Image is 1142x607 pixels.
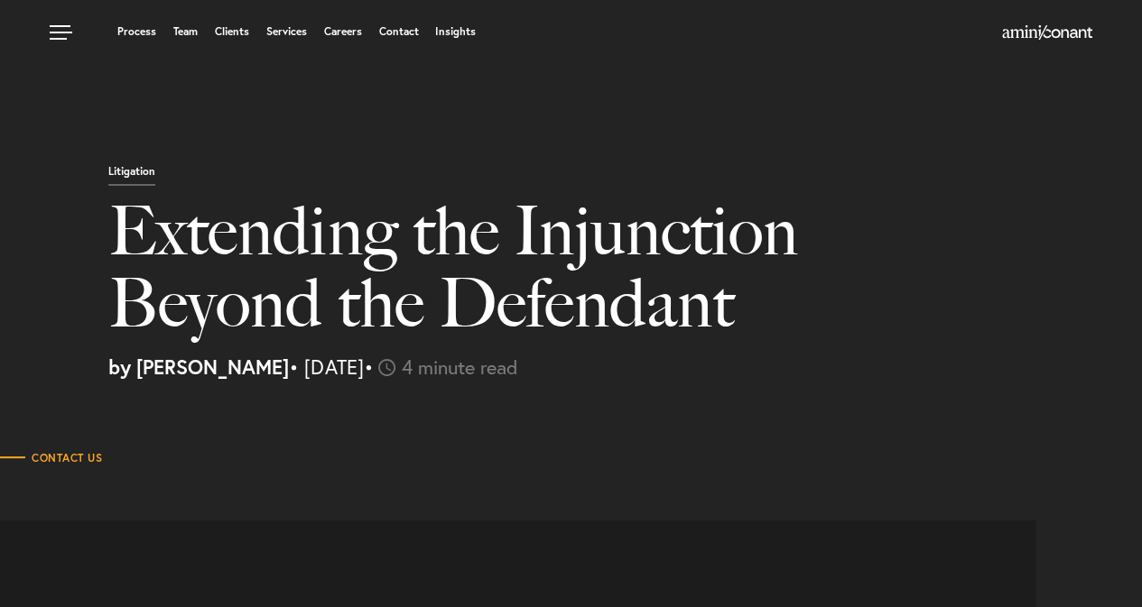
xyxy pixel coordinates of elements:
p: • [DATE] [108,357,1128,377]
a: Team [173,26,198,37]
a: Insights [435,26,476,37]
h1: Extending the Injunction Beyond the Defendant [108,195,822,357]
span: 4 minute read [401,354,517,380]
a: Contact [378,26,418,37]
a: Process [117,26,156,37]
span: • [363,354,373,380]
a: Home [1002,26,1092,41]
a: Careers [324,26,362,37]
a: Clients [215,26,249,37]
a: Services [266,26,307,37]
img: Amini & Conant [1002,25,1092,40]
strong: by [PERSON_NAME] [108,354,289,380]
img: icon-time-light.svg [378,359,395,376]
p: Litigation [108,166,155,186]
